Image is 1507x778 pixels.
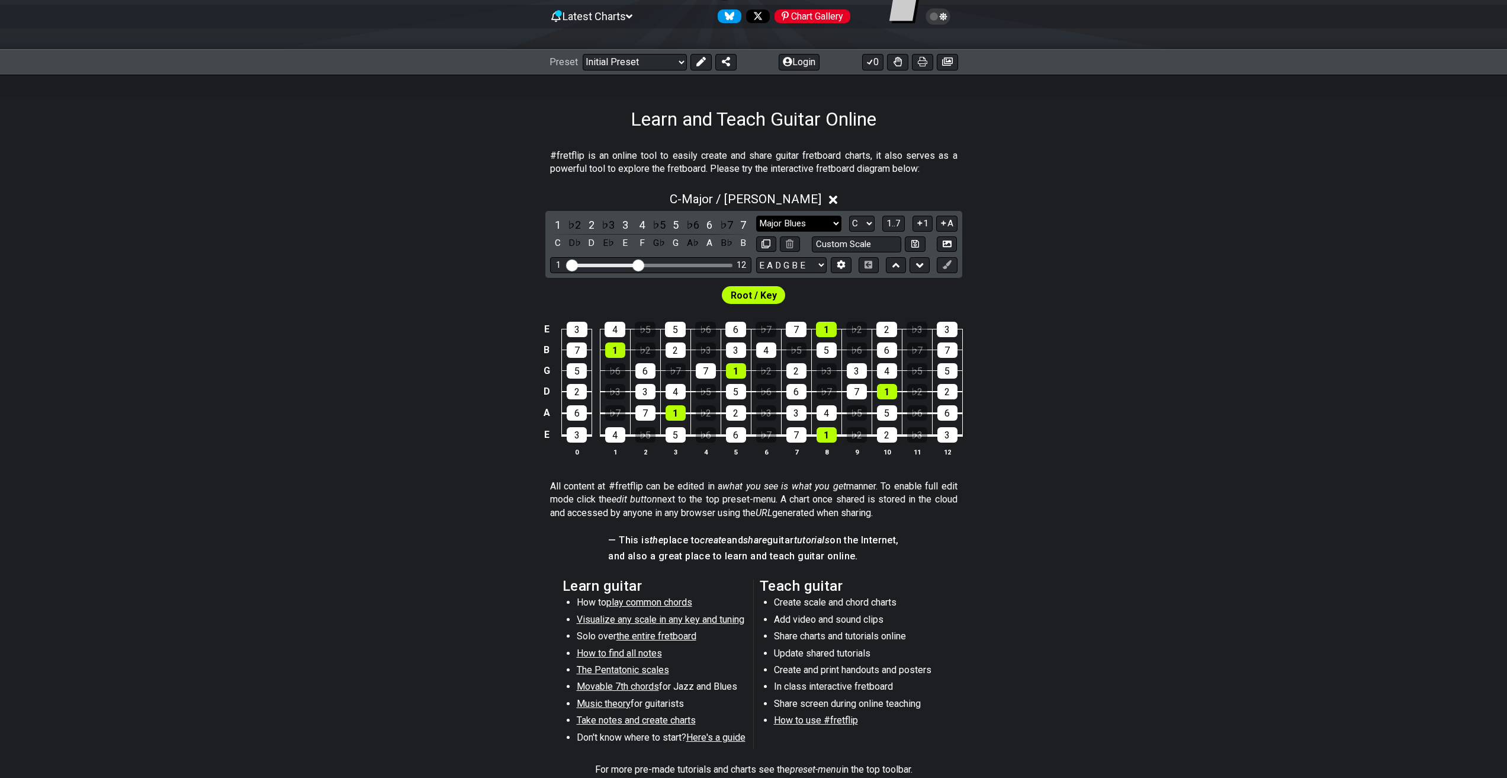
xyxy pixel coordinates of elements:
span: Latest Charts [563,10,626,23]
div: 7 [937,342,957,358]
div: 5 [817,342,837,358]
button: Share Preset [715,54,737,71]
div: ♭3 [907,322,927,337]
div: 2 [666,342,686,358]
div: toggle pitch class [600,235,616,251]
div: 6 [567,405,587,421]
button: 1..7 [882,216,905,232]
div: ♭2 [846,322,867,337]
div: toggle pitch class [651,235,667,251]
li: Share charts and tutorials online [774,630,943,646]
div: 6 [726,427,746,443]
div: ♭3 [605,384,625,399]
li: Create and print handouts and posters [774,664,943,680]
div: ♭2 [635,342,656,358]
div: 7 [696,363,716,379]
span: The Pentatonic scales [577,664,669,675]
div: 6 [786,384,806,399]
button: Move up [886,257,906,273]
button: 0 [862,54,883,71]
li: In class interactive fretboard [774,680,943,697]
div: Chart Gallery [775,9,850,23]
div: ♭7 [605,405,625,421]
div: 3 [937,427,957,443]
div: 5 [726,384,746,399]
div: ♭6 [756,384,776,399]
li: Add video and sound clips [774,613,943,630]
div: 3 [786,405,806,421]
th: 1 [600,446,630,458]
select: Preset [583,54,687,71]
div: 1 [605,342,625,358]
th: 4 [690,446,721,458]
div: 4 [605,322,625,337]
div: 7 [847,384,867,399]
em: what you see is what you get [722,481,846,492]
div: toggle pitch class [668,235,683,251]
div: toggle scale degree [550,217,565,233]
button: Store user defined scale [905,236,925,252]
div: 5 [666,427,686,443]
th: 7 [781,446,811,458]
th: 0 [562,446,592,458]
div: 4 [817,405,837,421]
div: toggle scale degree [634,217,650,233]
button: Create image [937,54,958,71]
span: Preset [550,56,578,68]
a: Follow #fretflip at X [741,9,770,23]
th: 12 [932,446,962,458]
div: toggle scale degree [685,217,701,233]
div: toggle pitch class [685,235,701,251]
em: edit button [612,494,657,505]
div: 2 [726,405,746,421]
div: toggle scale degree [735,217,751,233]
div: 4 [756,342,776,358]
a: Follow #fretflip at Bluesky [713,9,741,23]
div: 1 [877,384,897,399]
button: Toggle Dexterity for all fretkits [887,54,908,71]
div: toggle scale degree [600,217,616,233]
div: 12 [737,260,746,270]
div: 2 [567,384,587,399]
li: Solo over [577,630,746,646]
div: 2 [877,427,897,443]
div: 3 [635,384,656,399]
div: ♭2 [696,405,716,421]
span: the entire fretboard [616,630,696,642]
div: toggle scale degree [567,217,582,233]
span: How to find all notes [577,648,662,659]
div: ♭6 [605,363,625,379]
span: Take notes and create charts [577,715,696,726]
div: 7 [786,322,806,337]
em: the [650,534,663,546]
div: 6 [937,405,957,421]
div: ♭7 [907,342,927,358]
li: Update shared tutorials [774,647,943,664]
p: #fretflip is an online tool to easily create and share guitar fretboard charts, it also serves as... [550,149,957,176]
div: ♭5 [907,363,927,379]
div: toggle pitch class [618,235,633,251]
h2: Teach guitar [760,580,945,593]
em: create [700,534,726,546]
select: Tonic/Root [849,216,875,232]
button: Move down [910,257,930,273]
div: 1 [816,322,837,337]
li: Don't know where to start? [577,731,746,748]
span: play common chords [606,597,692,608]
div: ♭2 [907,384,927,399]
div: ♭5 [635,427,656,443]
div: ♭5 [635,322,656,337]
li: for Jazz and Blues [577,680,746,697]
span: Here's a guide [686,732,746,743]
th: 5 [721,446,751,458]
div: ♭7 [756,427,776,443]
div: 5 [877,405,897,421]
span: Toggle light / dark theme [931,11,945,22]
div: ♭2 [847,427,867,443]
span: Music theory [577,698,631,709]
div: toggle pitch class [567,235,582,251]
div: toggle pitch class [702,235,717,251]
a: #fretflip at Pinterest [770,9,850,23]
div: 3 [937,322,957,337]
p: For more pre-made tutorials and charts see the in the top toolbar. [595,763,912,776]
